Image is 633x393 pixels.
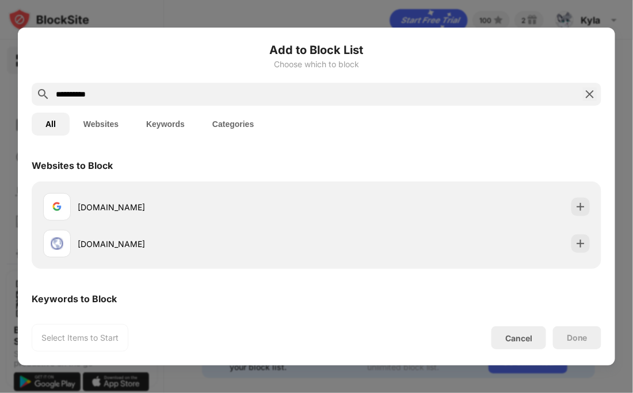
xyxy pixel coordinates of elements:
button: Websites [70,113,132,136]
img: search-close [583,87,597,101]
button: All [32,113,70,136]
div: Choose which to block [32,60,601,69]
img: favicons [50,237,64,251]
div: Done [567,333,588,342]
div: [DOMAIN_NAME] [78,201,316,213]
div: Cancel [505,333,532,343]
img: favicons [50,200,64,214]
div: Select Items to Start [41,332,119,344]
h6: Add to Block List [32,41,601,59]
div: Keywords to Block [32,293,117,305]
button: Categories [199,113,268,136]
button: Keywords [132,113,199,136]
img: search.svg [36,87,50,101]
div: Websites to Block [32,160,113,171]
div: [DOMAIN_NAME] [78,238,316,250]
